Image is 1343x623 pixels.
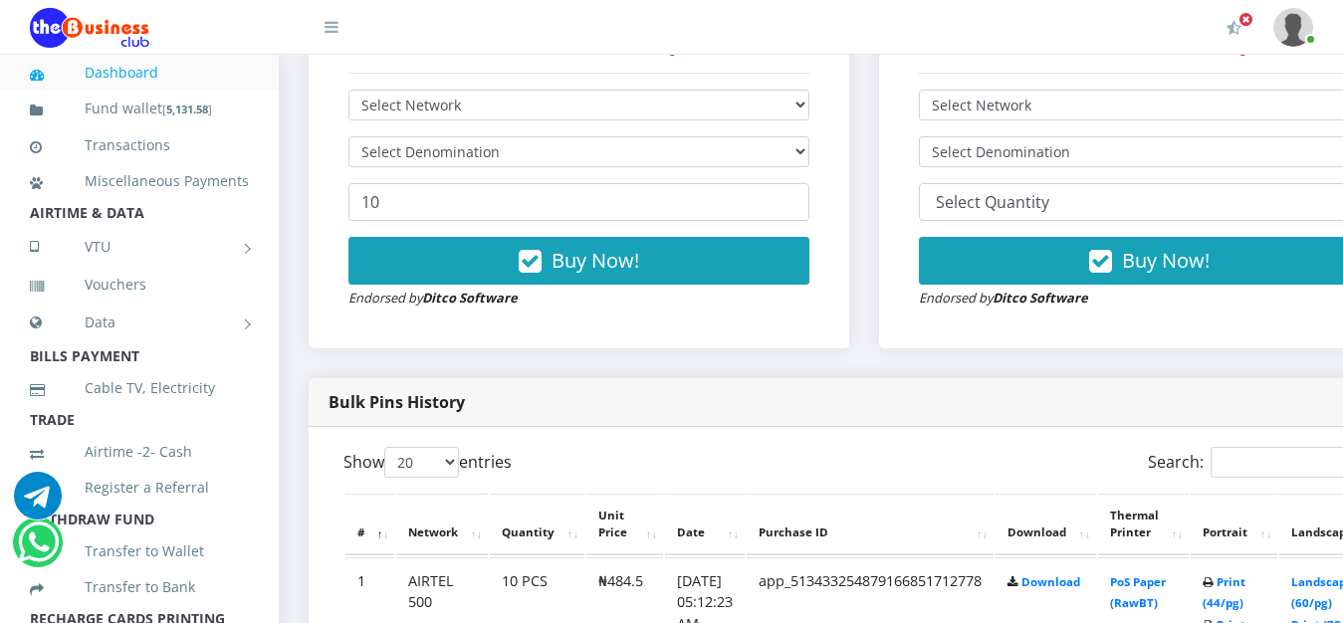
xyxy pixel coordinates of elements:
[162,102,212,116] small: [ ]
[30,122,249,168] a: Transactions
[30,365,249,411] a: Cable TV, Electricity
[1021,574,1080,589] a: Download
[1203,574,1245,611] a: Print (44/pg)
[1098,494,1189,555] th: Thermal Printer: activate to sort column ascending
[14,487,62,519] a: Chat for support
[166,102,208,116] b: 5,131.58
[30,429,249,475] a: Airtime -2- Cash
[1122,247,1210,274] span: Buy Now!
[1238,12,1253,27] span: Activate Your Membership
[996,494,1096,555] th: Download: activate to sort column ascending
[30,528,249,574] a: Transfer to Wallet
[665,494,745,555] th: Date: activate to sort column ascending
[30,222,249,272] a: VTU
[329,391,465,413] strong: Bulk Pins History
[345,494,394,555] th: #: activate to sort column descending
[384,447,459,478] select: Showentries
[30,8,149,48] img: Logo
[30,86,249,132] a: Fund wallet[5,131.58]
[348,237,809,285] button: Buy Now!
[422,289,518,307] strong: Ditco Software
[348,289,518,307] small: Endorsed by
[552,247,639,274] span: Buy Now!
[348,183,809,221] input: Enter Quantity
[747,494,994,555] th: Purchase ID: activate to sort column ascending
[30,564,249,610] a: Transfer to Bank
[1227,20,1241,36] i: Activate Your Membership
[919,289,1088,307] small: Endorsed by
[343,447,512,478] label: Show entries
[30,298,249,347] a: Data
[586,494,663,555] th: Unit Price: activate to sort column ascending
[1273,8,1313,47] img: User
[30,262,249,308] a: Vouchers
[490,494,584,555] th: Quantity: activate to sort column ascending
[993,289,1088,307] strong: Ditco Software
[396,494,488,555] th: Network: activate to sort column ascending
[18,533,59,566] a: Chat for support
[1110,574,1166,611] a: PoS Paper (RawBT)
[1191,494,1277,555] th: Portrait: activate to sort column ascending
[30,158,249,204] a: Miscellaneous Payments
[30,465,249,511] a: Register a Referral
[30,50,249,96] a: Dashboard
